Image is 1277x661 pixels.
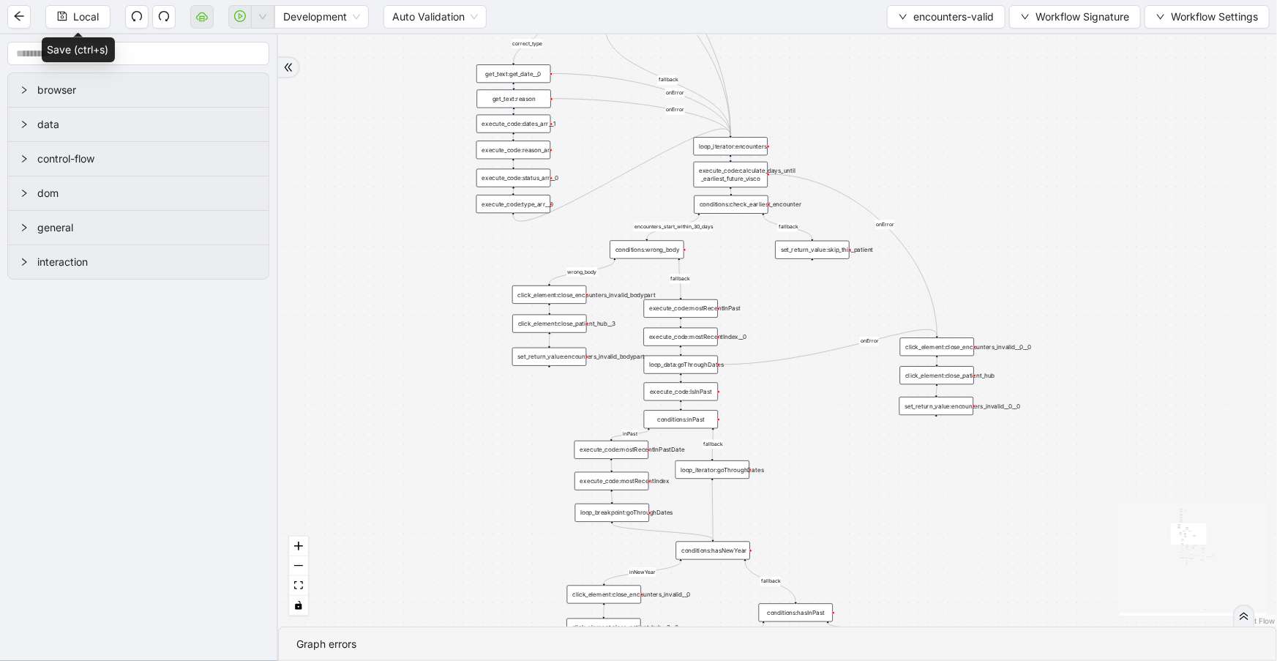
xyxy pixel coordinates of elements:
div: conditions:inPast [644,410,718,428]
div: click_element:close_patient_hub__2__0 [566,619,640,637]
div: execute_code:status_arr__0 [476,169,550,187]
span: Local [73,9,99,25]
button: undo [125,5,149,29]
button: arrow-left [7,5,31,29]
div: execute_code:mostRecentInPast [644,299,718,318]
div: Save (ctrl+s) [42,37,115,62]
span: double-right [283,62,293,72]
span: down [899,12,907,21]
div: conditions:hasInPast [759,603,833,621]
div: execute_code:reason_arr [476,141,550,159]
div: loop_iterator:encounters [694,137,768,155]
div: conditions:check_earliest_encounter [694,195,768,214]
div: execute_code:calculate_days_until _earliest_future_visco [694,162,768,187]
div: conditions:hasNewYear [676,542,750,560]
div: execute_code:mostRecentInPastDate [574,441,648,459]
g: Edge from execute_code:type_arr__0 to loop_iterator:encounters [513,129,730,221]
div: click_element:close_encounters_invalid_bodypart [512,285,586,304]
div: loop_breakpoint:goThroughDates [575,504,649,522]
g: Edge from conditions:hasNewYear to conditions:hasInPast [745,561,795,602]
div: data [8,108,269,141]
div: loop_iterator:goThroughDates [675,460,749,479]
span: Workflow Signature [1036,9,1129,25]
div: get_text:reason [477,89,551,108]
g: Edge from conditions:check_earliest_encounter to conditions:wrong_body [634,215,714,239]
span: encounters-valid [913,9,994,25]
g: Edge from conditions:hasNewYear to click_element:close_encounters_invalid__0 [604,561,681,583]
button: saveLocal [45,5,111,29]
div: loop_data:goThroughDates [644,356,718,374]
g: Edge from conditions:check_type to get_text:get_date__0 [512,25,543,63]
button: play-circle [228,5,252,29]
div: execute_code:mostRecentIndex__0 [643,328,717,346]
span: Workflow Settings [1171,9,1258,25]
div: execute_code:dates_arr__1 [476,115,550,133]
span: control-flow [37,151,257,167]
div: execute_code:IsInPast [644,383,718,401]
span: down [1021,12,1030,21]
button: fit view [289,576,308,596]
div: set_return_value:skip_this_patientplus-circle [775,241,849,259]
div: general [8,211,269,244]
span: right [20,189,29,198]
div: click_element:close_encounters_invalid__0__0 [900,337,974,356]
g: Edge from conditions:wrong_body to click_element:close_encounters_invalid_bodypart [550,261,615,284]
span: plus-circle [806,266,819,279]
button: downWorkflow Signature [1009,5,1141,29]
div: set_return_value:skip_this_patient [775,241,849,259]
span: right [20,223,29,232]
div: execute_code:type_arr__0 [476,195,550,213]
span: Development [283,6,360,28]
div: set_return_value:encounters_invalid_bodypartplus-circle [512,348,586,366]
div: execute_code:mostRecentIndex [574,472,648,490]
span: right [20,120,29,129]
div: set_return_value:encounters_invalid__0__0plus-circle [899,397,973,415]
div: get_text:get_date__0 [476,64,550,83]
g: Edge from conditions:wrong_body to execute_code:mostRecentInPast [670,261,690,298]
span: browser [37,82,257,98]
div: conditions:wrong_body [610,240,684,258]
g: Edge from loop_breakpoint:goThroughDates to conditions:hasNewYear [612,523,713,539]
g: Edge from conditions:inPast to execute_code:mostRecentInPastDate [611,430,648,439]
span: double-right [1239,611,1249,621]
span: dom [37,185,257,201]
span: right [20,258,29,266]
span: down [258,12,267,21]
span: plus-circle [930,422,943,435]
span: undo [131,10,143,22]
span: cloud-server [196,10,208,22]
span: plus-circle [543,373,555,386]
div: control-flow [8,142,269,176]
g: Edge from execute_code:calculate_days_until _earliest_future_visco to conditions:check_earliest_e... [731,189,732,193]
span: redo [158,10,170,22]
span: save [57,11,67,21]
span: Auto Validation [392,6,478,28]
div: browser [8,73,269,107]
div: Graph errors [296,636,1259,652]
div: dom [8,176,269,210]
button: zoom in [289,537,308,556]
span: play-circle [234,10,246,22]
div: click_element:close_encounters_invalid__0 [567,586,641,604]
div: set_return_value:encounters_invalid_bodypart [512,348,586,366]
div: click_element:close_patient_hub__3 [512,315,586,333]
button: downencounters-valid [887,5,1006,29]
g: Edge from conditions:check_type to loop_iterator:encounters [604,25,730,135]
